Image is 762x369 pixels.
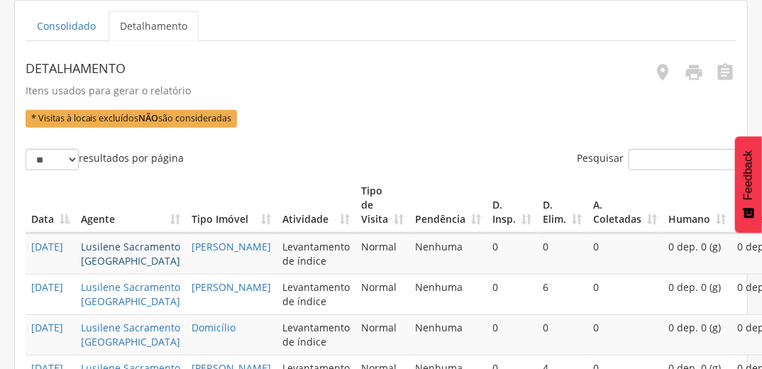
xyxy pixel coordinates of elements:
input: Pesquisar [629,149,736,170]
th: Tipo de Visita: Ordenar colunas de forma ascendente [355,178,409,233]
th: Data: Ordenar colunas de forma descendente [26,178,75,233]
td: Nenhuma [409,274,487,314]
a: [PERSON_NAME] [192,280,271,294]
a:  [707,62,736,86]
td: 0 [537,314,587,355]
select: resultados por página [26,149,79,170]
td: Normal [355,274,409,314]
label: resultados por página [26,149,184,170]
a: [DATE] [31,321,63,334]
span: * Visitas à locais excluídos são consideradas [26,110,237,128]
td: Normal [355,233,409,274]
th: D. Insp.: Ordenar colunas de forma ascendente [487,178,537,233]
i:  [685,62,705,82]
a: [DATE] [31,280,63,294]
b: NÃO [139,112,159,124]
a: Domicílio [192,321,236,334]
td: Nenhuma [409,233,487,274]
td: 0 [487,233,537,274]
td: 0 [487,314,537,355]
td: Normal [355,314,409,355]
td: Nenhuma [409,314,487,355]
a: Lusilene Sacramento [GEOGRAPHIC_DATA] [81,321,180,348]
td: 0 [587,314,663,355]
a: Consolidado [26,11,107,41]
a: [PERSON_NAME] [192,240,271,253]
th: A. Coletadas: Ordenar colunas de forma ascendente [587,178,663,233]
a: Lusilene Sacramento [GEOGRAPHIC_DATA] [81,240,180,268]
td: Levantamento de índice [277,233,355,274]
th: Pendência: Ordenar colunas de forma ascendente [409,178,487,233]
header: Detalhamento [26,55,556,81]
td: Levantamento de índice [277,314,355,355]
td: 0 dep. 0 (g) [663,314,731,355]
th: Humano: Ordenar colunas de forma ascendente [663,178,731,233]
th: Tipo Imóvel: Ordenar colunas de forma ascendente [186,178,277,233]
p: Itens usados para gerar o relatório [26,81,556,101]
td: 0 dep. 0 (g) [663,274,731,314]
i:  [653,62,673,82]
a:  [676,62,705,86]
span: Feedback [742,150,755,200]
th: D. Elim.: Ordenar colunas de forma ascendente [537,178,587,233]
i:  [716,62,736,82]
td: 0 [587,274,663,314]
button: Feedback - Mostrar pesquisa [735,136,762,233]
a: Lusilene Sacramento [GEOGRAPHIC_DATA] [81,280,180,308]
a: [DATE] [31,240,63,253]
td: 0 [487,274,537,314]
label: Pesquisar [578,149,737,170]
a: Detalhamento [109,11,199,41]
td: 0 [587,233,663,274]
td: 0 [537,233,587,274]
th: Atividade: Ordenar colunas de forma ascendente [277,178,355,233]
td: 6 [537,274,587,314]
th: Agente: Ordenar colunas de forma ascendente [75,178,186,233]
td: 0 dep. 0 (g) [663,233,731,274]
td: Levantamento de índice [277,274,355,314]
